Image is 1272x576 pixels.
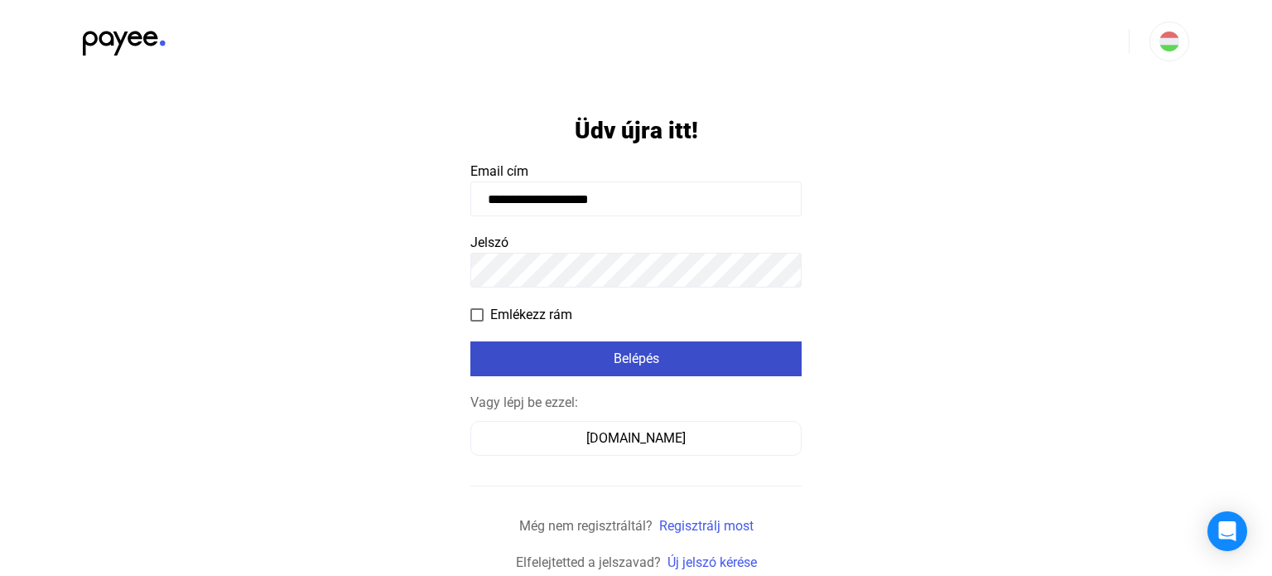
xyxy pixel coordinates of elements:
span: Még nem regisztráltál? [519,518,653,534]
a: [DOMAIN_NAME] [470,430,802,446]
div: [DOMAIN_NAME] [476,428,796,448]
span: Jelszó [470,235,508,250]
button: [DOMAIN_NAME] [470,421,802,456]
button: Belépés [470,341,802,376]
div: Belépés [475,349,797,369]
span: Emlékezz rám [490,305,572,325]
div: Open Intercom Messenger [1207,511,1247,551]
span: Email cím [470,163,528,179]
span: Elfelejtetted a jelszavad? [516,554,661,570]
a: Regisztrálj most [659,518,754,534]
a: Új jelszó kérése [667,554,757,570]
div: Vagy lépj be ezzel: [470,393,802,413]
img: black-payee-blue-dot.svg [83,22,166,56]
button: HU [1149,22,1189,61]
h1: Üdv újra itt! [575,116,698,145]
img: HU [1159,31,1179,51]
